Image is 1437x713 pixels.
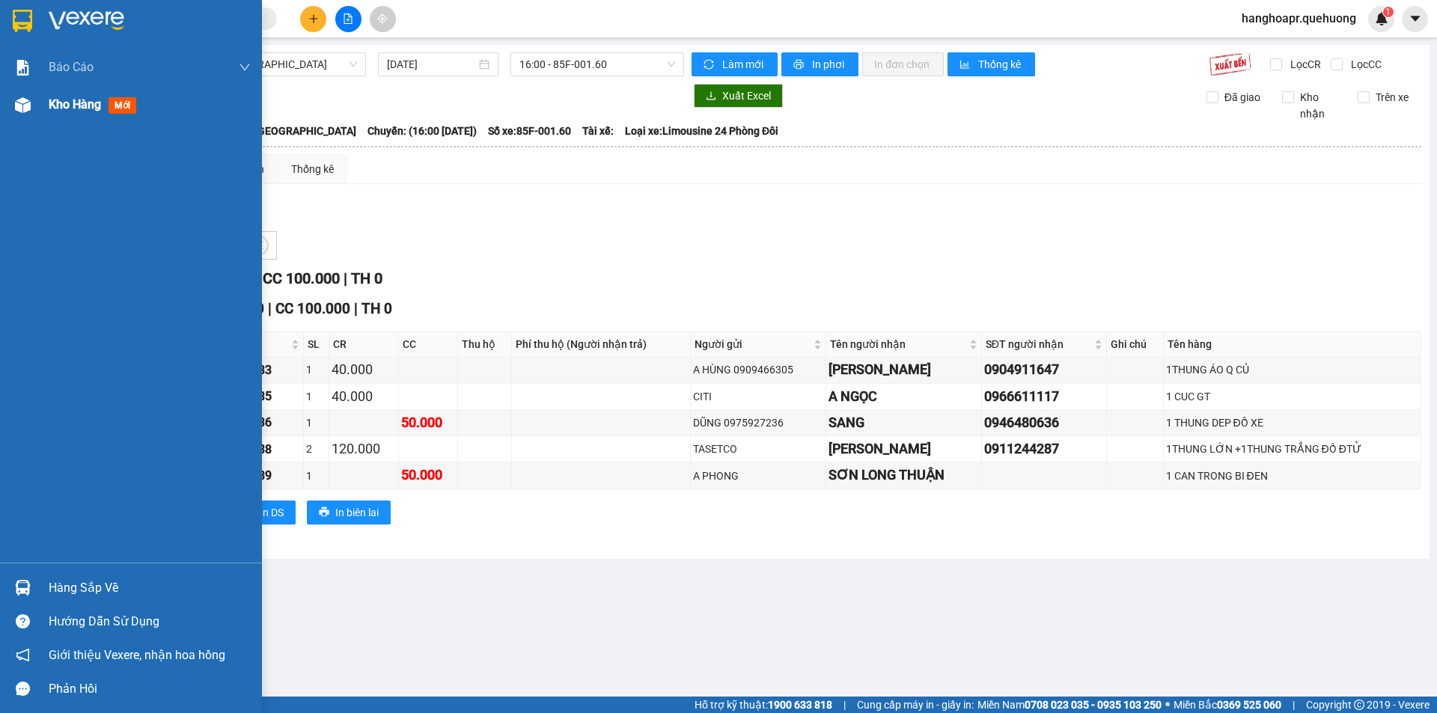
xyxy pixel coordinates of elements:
[1165,702,1170,708] span: ⚪️
[984,438,1104,459] div: 0911244287
[843,697,846,713] span: |
[982,436,1107,462] td: 0911244287
[15,60,31,76] img: solution-icon
[306,388,327,405] div: 1
[984,359,1104,380] div: 0904911647
[306,414,327,431] div: 1
[706,91,716,102] span: download
[377,13,388,24] span: aim
[986,336,1091,352] span: SĐT người nhận
[16,682,30,696] span: message
[693,441,823,457] div: TASETCO
[361,300,392,317] span: TH 0
[1375,12,1388,25] img: icon-new-feature
[329,332,398,357] th: CR
[1218,89,1266,105] span: Đã giao
[401,412,456,433] div: 50.000
[275,300,350,317] span: CC 100.000
[1107,332,1164,357] th: Ghi chú
[367,123,477,139] span: Chuyến: (16:00 [DATE])
[1166,441,1418,457] div: 1THUNG LỚN +1THUNG TRẮNG ĐỒ ĐTỬ
[343,13,353,24] span: file-add
[239,61,251,73] span: down
[722,56,766,73] span: Làm mới
[1209,52,1251,76] img: 9k=
[109,97,136,114] span: mới
[354,300,358,317] span: |
[1166,388,1418,405] div: 1 CUC GT
[826,384,982,410] td: A NGỌC
[231,501,296,524] button: printerIn DS
[984,412,1104,433] div: 0946480636
[399,332,459,357] th: CC
[344,269,347,287] span: |
[1166,414,1418,431] div: 1 THUNG DEP ĐỒ XE
[693,361,823,378] div: A HÙNG 0909466305
[982,384,1107,410] td: 0966611117
[15,97,31,113] img: warehouse-icon
[1230,9,1368,28] span: hanghoapr.quehuong
[332,386,395,407] div: 40.000
[857,697,974,713] span: Cung cấp máy in - giấy in:
[306,441,327,457] div: 2
[829,386,979,407] div: A NGỌC
[1293,697,1295,713] span: |
[300,6,326,32] button: plus
[1025,699,1162,711] strong: 0708 023 035 - 0935 103 250
[1385,7,1391,17] span: 1
[13,10,32,32] img: logo-vxr
[1166,468,1418,484] div: 1 CAN TRONG BI ĐEN
[291,161,334,177] div: Thống kê
[862,52,944,76] button: In đơn chọn
[519,53,675,76] span: 16:00 - 85F-001.60
[49,678,251,700] div: Phản hồi
[722,88,771,104] span: Xuất Excel
[260,504,284,521] span: In DS
[1409,12,1422,25] span: caret-down
[1345,56,1384,73] span: Lọc CC
[1370,89,1415,105] span: Trên xe
[370,6,396,32] button: aim
[692,52,778,76] button: syncLàm mới
[268,300,272,317] span: |
[978,56,1023,73] span: Thống kê
[306,361,327,378] div: 1
[959,59,972,71] span: bar-chart
[977,697,1162,713] span: Miền Nam
[304,332,330,357] th: SL
[49,577,251,599] div: Hàng sắp về
[1383,7,1394,17] sup: 1
[693,388,823,405] div: CITI
[582,123,614,139] span: Tài xế:
[1164,332,1421,357] th: Tên hàng
[332,359,395,380] div: 40.000
[49,58,94,76] span: Báo cáo
[335,6,361,32] button: file-add
[1174,697,1281,713] span: Miền Bắc
[319,507,329,518] span: printer
[829,412,979,433] div: SANG
[826,436,982,462] td: ANH CƯỜNG
[695,336,811,352] span: Người gửi
[15,580,31,596] img: warehouse-icon
[332,438,395,459] div: 120.000
[512,332,691,357] th: Phí thu hộ (Người nhận trả)
[695,697,832,713] span: Hỗ trợ kỹ thuật:
[49,646,225,664] span: Giới thiệu Vexere, nhận hoa hồng
[829,359,979,380] div: [PERSON_NAME]
[308,13,319,24] span: plus
[1354,700,1364,710] span: copyright
[829,438,979,459] div: [PERSON_NAME]
[984,386,1104,407] div: 0966611117
[826,462,982,489] td: SƠN LONG THUẬN
[401,465,456,486] div: 50.000
[1217,699,1281,711] strong: 0369 525 060
[826,410,982,436] td: SANG
[982,357,1107,383] td: 0904911647
[16,614,30,628] span: question-circle
[351,269,382,287] span: TH 0
[488,123,571,139] span: Số xe: 85F-001.60
[16,648,30,662] span: notification
[625,123,778,139] span: Loại xe: Limousine 24 Phòng Đôi
[781,52,858,76] button: printerIn phơi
